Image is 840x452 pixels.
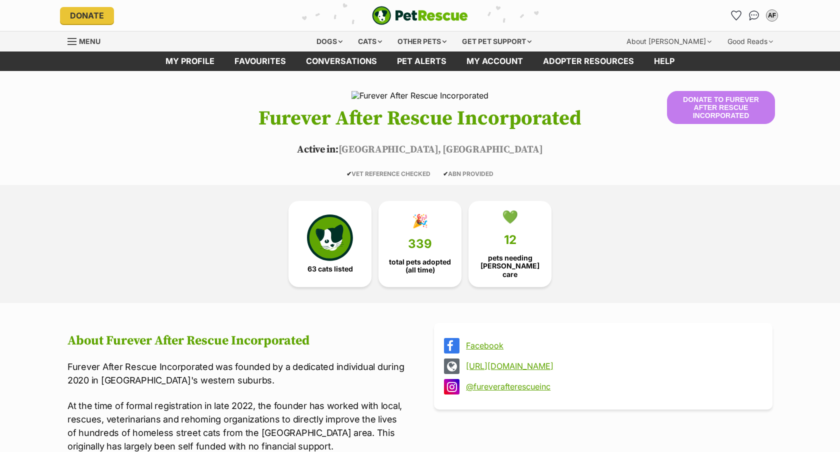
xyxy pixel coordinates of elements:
[533,51,644,71] a: Adopter resources
[477,254,543,278] span: pets needing [PERSON_NAME] care
[390,31,453,51] div: Other pets
[378,201,461,287] a: 🎉 339 total pets adopted (all time)
[728,7,744,23] a: Favourites
[466,361,758,370] a: [URL][DOMAIN_NAME]
[619,31,718,51] div: About [PERSON_NAME]
[296,51,387,71] a: conversations
[644,51,684,71] a: Help
[456,51,533,71] a: My account
[372,6,468,25] img: logo-e224e6f780fb5917bec1dbf3a21bbac754714ae5b6737aabdf751b685950b380.svg
[351,31,389,51] div: Cats
[224,51,296,71] a: Favourites
[297,143,338,156] span: Active in:
[351,91,488,100] img: Furever After Rescue Incorporated
[749,10,759,20] img: chat-41dd97257d64d25036548639549fe6c8038ab92f7586957e7f3b1b290dea8141.svg
[468,201,551,287] a: 💚 12 pets needing [PERSON_NAME] care
[504,233,516,247] span: 12
[746,7,762,23] a: Conversations
[667,91,775,124] button: Donate to Furever After Rescue Incorporated
[408,237,432,251] span: 339
[455,31,538,51] div: Get pet support
[52,107,787,129] h1: Furever After Rescue Incorporated
[79,37,100,45] span: Menu
[60,7,114,24] a: Donate
[346,170,351,177] icon: ✔
[443,170,493,177] span: ABN PROVIDED
[52,142,787,157] p: [GEOGRAPHIC_DATA], [GEOGRAPHIC_DATA]
[764,7,780,23] button: My account
[387,258,453,274] span: total pets adopted (all time)
[309,31,349,51] div: Dogs
[720,31,780,51] div: Good Reads
[307,265,353,273] span: 63 cats listed
[288,201,371,287] a: 63 cats listed
[67,360,406,387] p: Furever After Rescue Incorporated was founded by a dedicated individual during 2020 in [GEOGRAPHI...
[466,382,758,391] a: @fureverafterescueinc
[387,51,456,71] a: Pet alerts
[466,341,758,350] a: Facebook
[346,170,430,177] span: VET REFERENCE CHECKED
[443,170,448,177] icon: ✔
[67,333,406,348] h2: About Furever After Rescue Incorporated
[155,51,224,71] a: My profile
[372,6,468,25] a: PetRescue
[767,10,777,20] div: AF
[412,213,428,228] div: 🎉
[502,209,518,224] div: 💚
[307,214,353,260] img: cat-icon-068c71abf8fe30c970a85cd354bc8e23425d12f6e8612795f06af48be43a487a.svg
[67,31,107,49] a: Menu
[728,7,780,23] ul: Account quick links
